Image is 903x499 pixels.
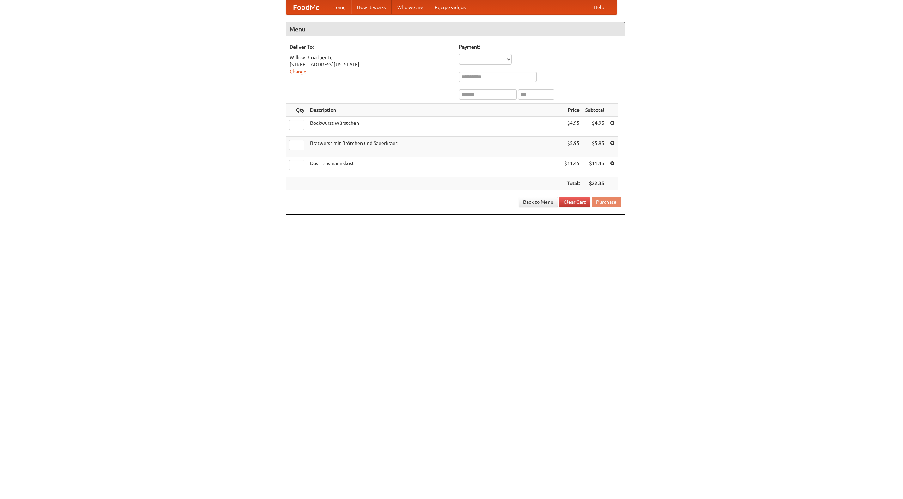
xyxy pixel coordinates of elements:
[392,0,429,14] a: Who we are
[459,43,621,50] h5: Payment:
[562,157,582,177] td: $11.45
[559,197,590,207] a: Clear Cart
[588,0,610,14] a: Help
[351,0,392,14] a: How it works
[286,0,327,14] a: FoodMe
[290,69,307,74] a: Change
[429,0,471,14] a: Recipe videos
[582,137,607,157] td: $5.95
[582,157,607,177] td: $11.45
[562,137,582,157] td: $5.95
[307,157,562,177] td: Das Hausmannskost
[307,137,562,157] td: Bratwurst mit Brötchen und Sauerkraut
[592,197,621,207] button: Purchase
[562,117,582,137] td: $4.95
[307,104,562,117] th: Description
[286,104,307,117] th: Qty
[290,54,452,61] div: Willow Broadbente
[286,22,625,36] h4: Menu
[290,61,452,68] div: [STREET_ADDRESS][US_STATE]
[290,43,452,50] h5: Deliver To:
[582,104,607,117] th: Subtotal
[327,0,351,14] a: Home
[562,104,582,117] th: Price
[307,117,562,137] td: Bockwurst Würstchen
[562,177,582,190] th: Total:
[582,117,607,137] td: $4.95
[519,197,558,207] a: Back to Menu
[582,177,607,190] th: $22.35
